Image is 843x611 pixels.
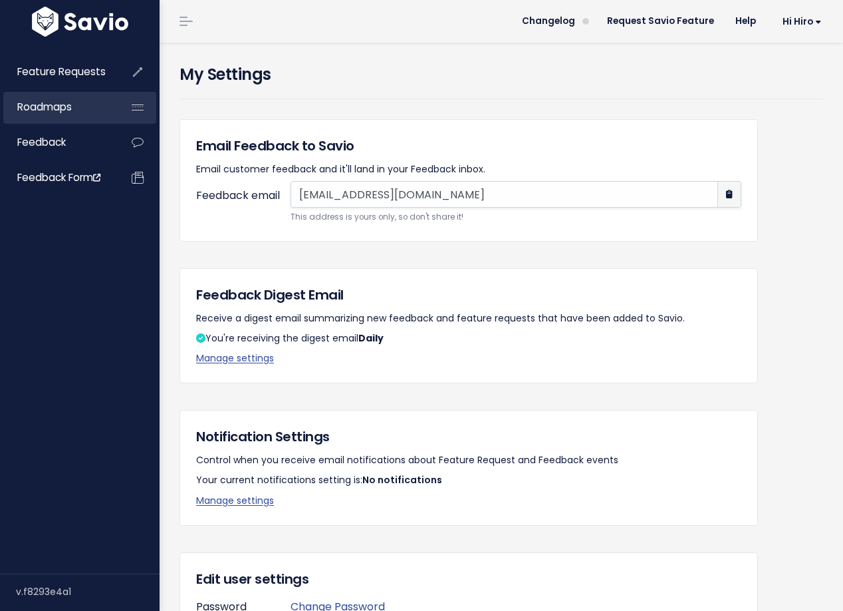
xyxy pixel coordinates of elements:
[196,285,741,305] h5: Feedback Digest Email
[522,17,575,26] span: Changelog
[291,210,741,224] small: This address is yours only, so don't share it!
[3,162,110,193] a: Feedback form
[3,57,110,87] a: Feature Requests
[196,427,741,447] h5: Notification Settings
[596,11,725,31] a: Request Savio Feature
[196,351,274,365] a: Manage settings
[196,330,741,347] p: You're receiving the digest email
[196,161,741,178] p: Email customer feedback and it'll land in your Feedback inbox.
[196,569,741,589] h5: Edit user settings
[29,7,132,37] img: logo-white.9d6f32f41409.svg
[17,65,106,79] span: Feature Requests
[767,11,832,32] a: Hi Hiro
[725,11,767,31] a: Help
[17,135,66,149] span: Feedback
[16,574,160,609] div: v.f8293e4a1
[196,472,741,489] p: Your current notifications setting is:
[196,310,741,327] p: Receive a digest email summarizing new feedback and feature requests that have been added to Savio.
[3,92,110,122] a: Roadmaps
[17,100,72,114] span: Roadmaps
[3,127,110,158] a: Feedback
[362,473,442,487] span: No notifications
[180,63,823,87] h4: My Settings
[358,331,384,345] strong: Daily
[196,136,741,156] h5: Email Feedback to Savio
[783,17,822,27] span: Hi Hiro
[17,170,100,184] span: Feedback form
[196,186,291,216] label: Feedback email
[196,452,741,469] p: Control when you receive email notifications about Feature Request and Feedback events
[196,494,274,507] a: Manage settings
